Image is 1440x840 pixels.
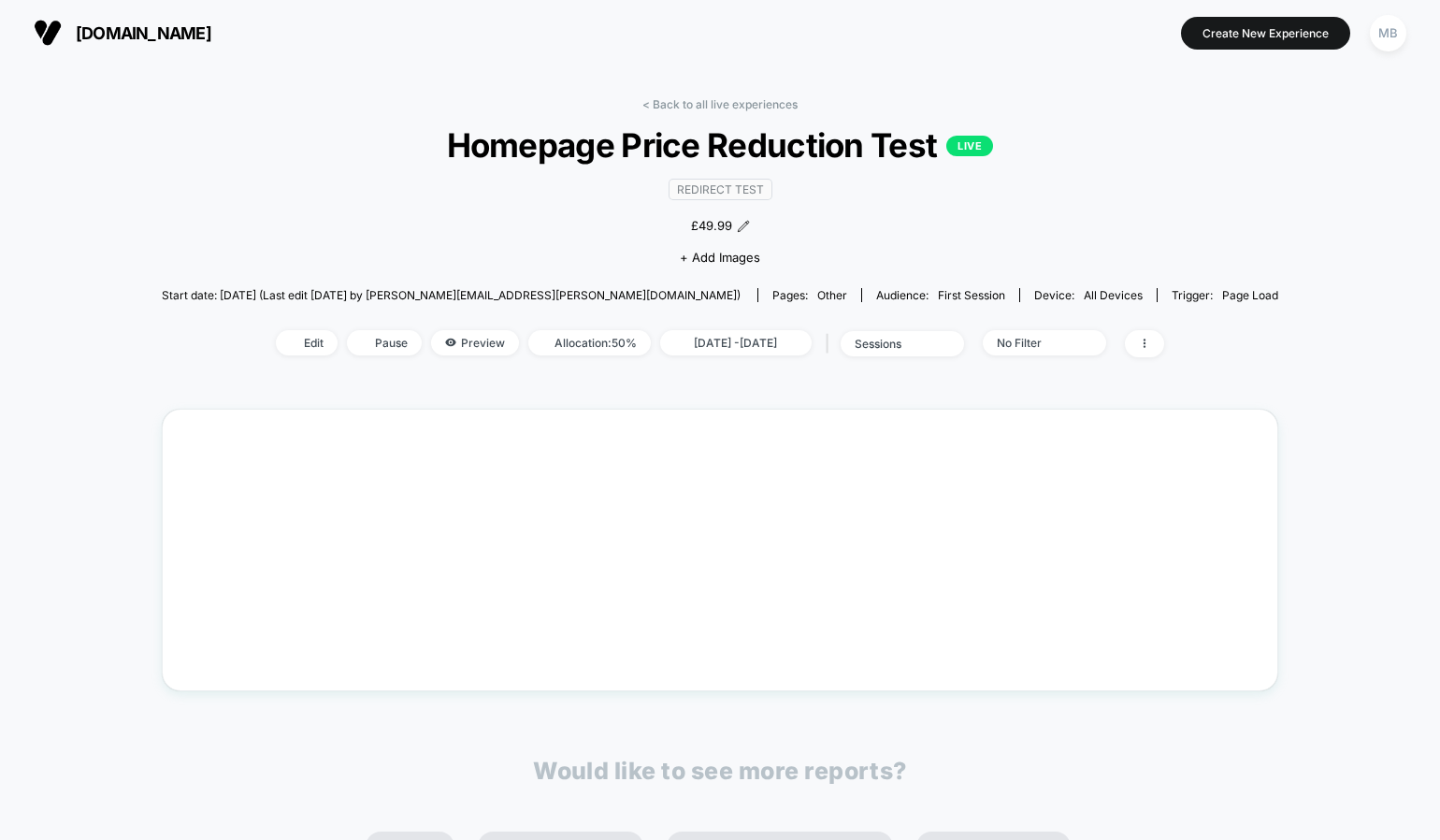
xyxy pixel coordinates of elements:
button: [DOMAIN_NAME] [28,18,217,48]
span: Device: [1019,288,1157,302]
span: Allocation: 50% [528,330,651,355]
p: Would like to see more reports? [533,757,907,785]
span: Preview [431,330,519,355]
span: all devices [1084,288,1143,302]
span: Start date: [DATE] (Last edit [DATE] by [PERSON_NAME][EMAIL_ADDRESS][PERSON_NAME][DOMAIN_NAME]) [162,288,741,302]
div: sessions [855,337,929,351]
img: Visually logo [34,19,62,47]
a: < Back to all live experiences [642,97,798,111]
span: other [817,288,847,302]
span: [DOMAIN_NAME] [76,23,211,43]
span: [DATE] - [DATE] [660,330,812,355]
p: LIVE [946,136,993,156]
span: Redirect Test [669,179,772,200]
span: | [821,330,841,357]
div: MB [1370,15,1406,51]
span: First Session [938,288,1005,302]
div: Trigger: [1172,288,1278,302]
span: Page Load [1222,288,1278,302]
div: No Filter [997,336,1072,350]
button: MB [1364,14,1412,52]
span: Homepage Price Reduction Test [218,125,1222,165]
div: Audience: [876,288,1005,302]
span: + Add Images [680,250,760,265]
div: Pages: [772,288,847,302]
span: £49.99 [691,217,732,236]
span: Edit [276,330,338,355]
span: Pause [347,330,422,355]
button: Create New Experience [1181,17,1350,50]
